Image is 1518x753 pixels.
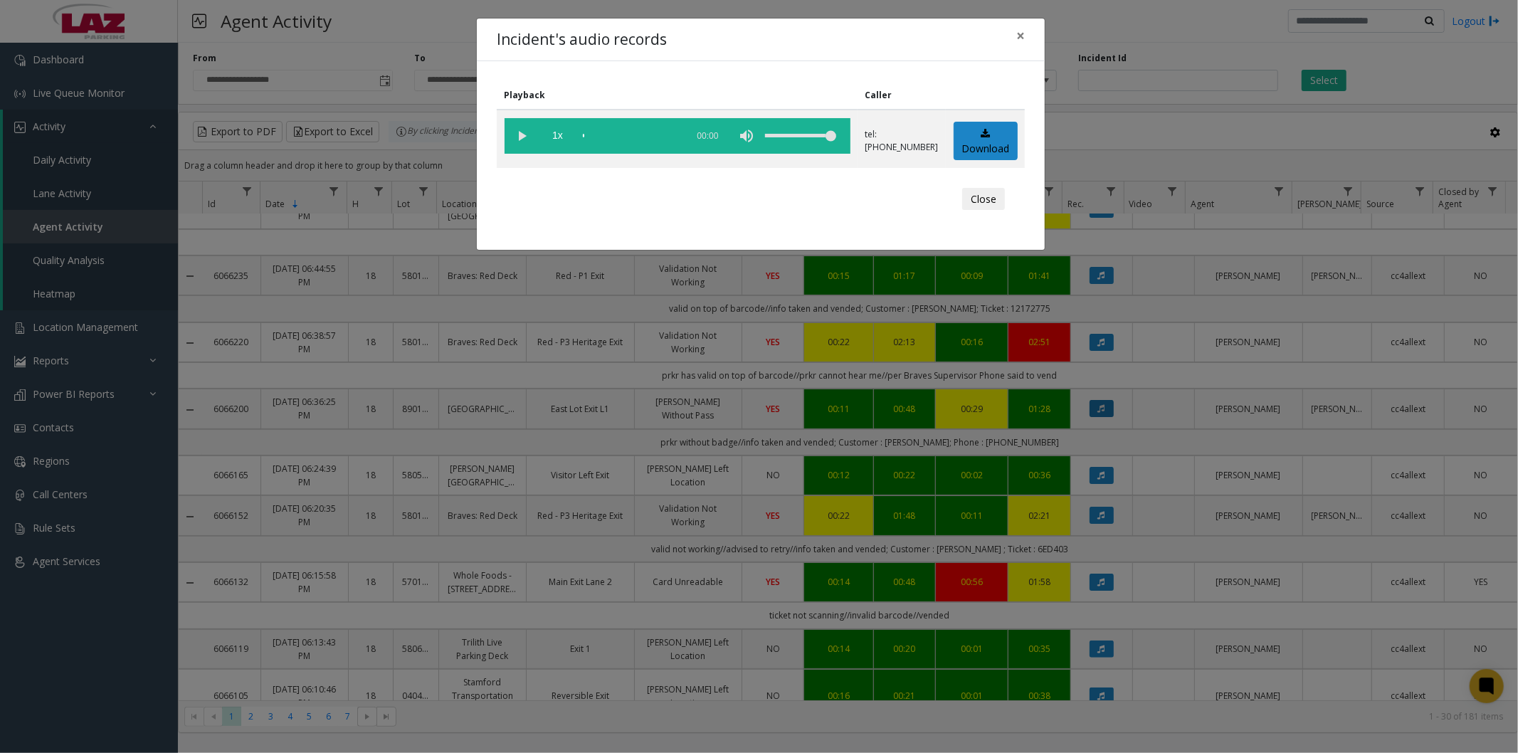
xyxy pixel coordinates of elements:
button: Close [962,188,1005,211]
button: Close [1006,19,1035,53]
h4: Incident's audio records [497,28,667,51]
div: scrub bar [583,118,680,154]
span: × [1016,26,1025,46]
th: Playback [497,81,858,110]
div: volume level [765,118,836,154]
a: Download [954,122,1018,161]
th: Caller [858,81,946,110]
span: playback speed button [540,118,576,154]
p: tel:[PHONE_NUMBER] [865,128,939,154]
